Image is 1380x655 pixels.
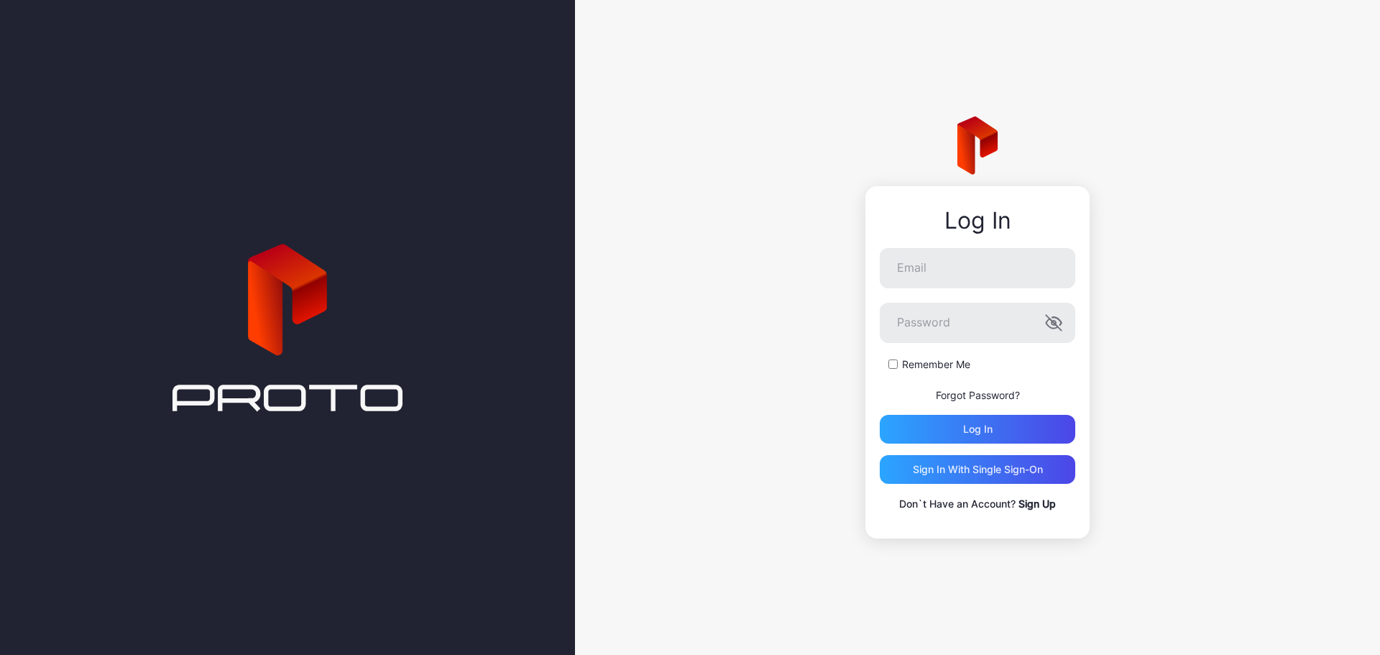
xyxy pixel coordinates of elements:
input: Email [880,248,1075,288]
div: Log In [880,208,1075,234]
button: Sign in With Single Sign-On [880,455,1075,484]
a: Forgot Password? [936,389,1020,401]
p: Don`t Have an Account? [880,495,1075,513]
button: Log in [880,415,1075,444]
button: Password [1045,314,1062,331]
input: Password [880,303,1075,343]
div: Log in [963,423,993,435]
a: Sign Up [1018,498,1056,510]
div: Sign in With Single Sign-On [913,464,1043,475]
label: Remember Me [902,357,970,372]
